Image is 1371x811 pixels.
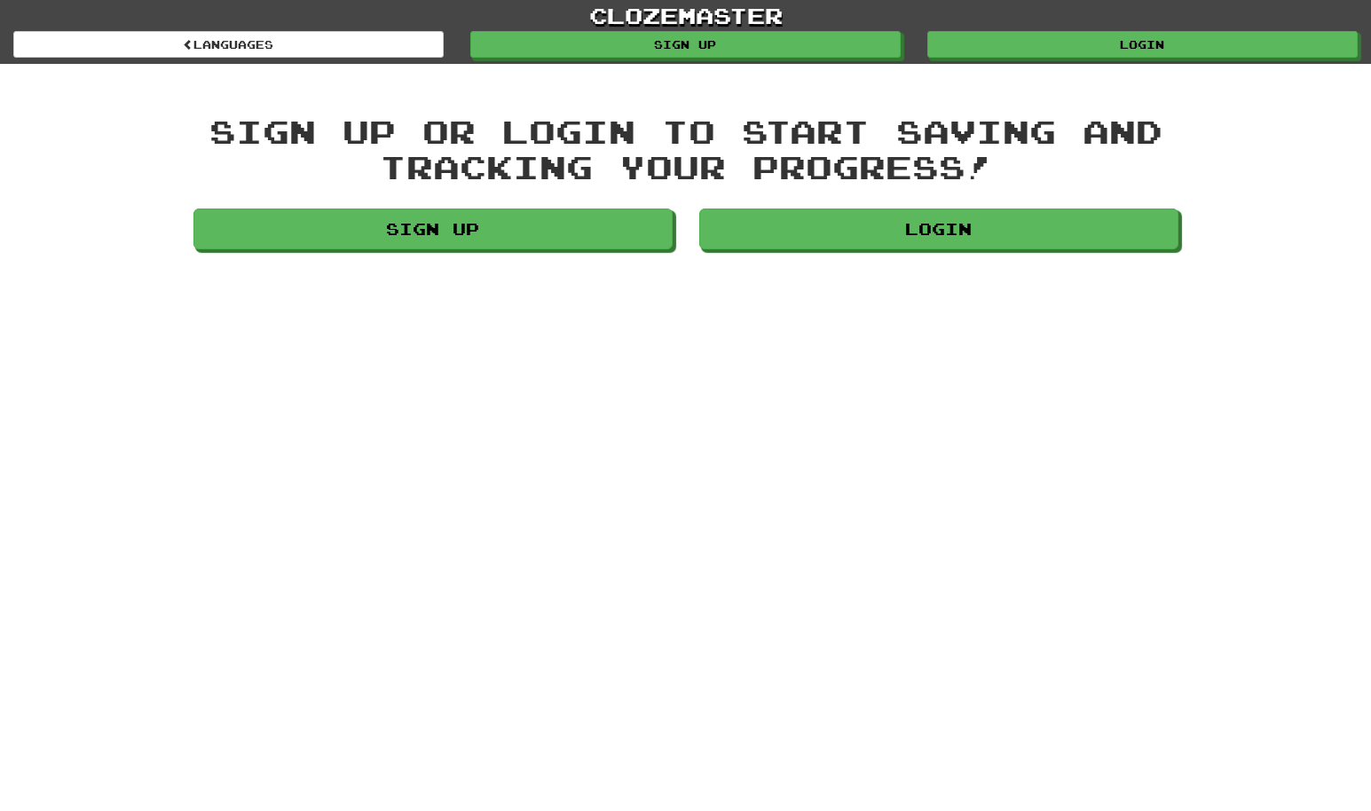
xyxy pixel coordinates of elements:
a: Sign up [193,209,673,249]
a: Login [927,31,1358,58]
a: Sign up [470,31,901,58]
a: Languages [13,31,444,58]
div: Sign up or login to start saving and tracking your progress! [193,114,1178,184]
a: Login [699,209,1178,249]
